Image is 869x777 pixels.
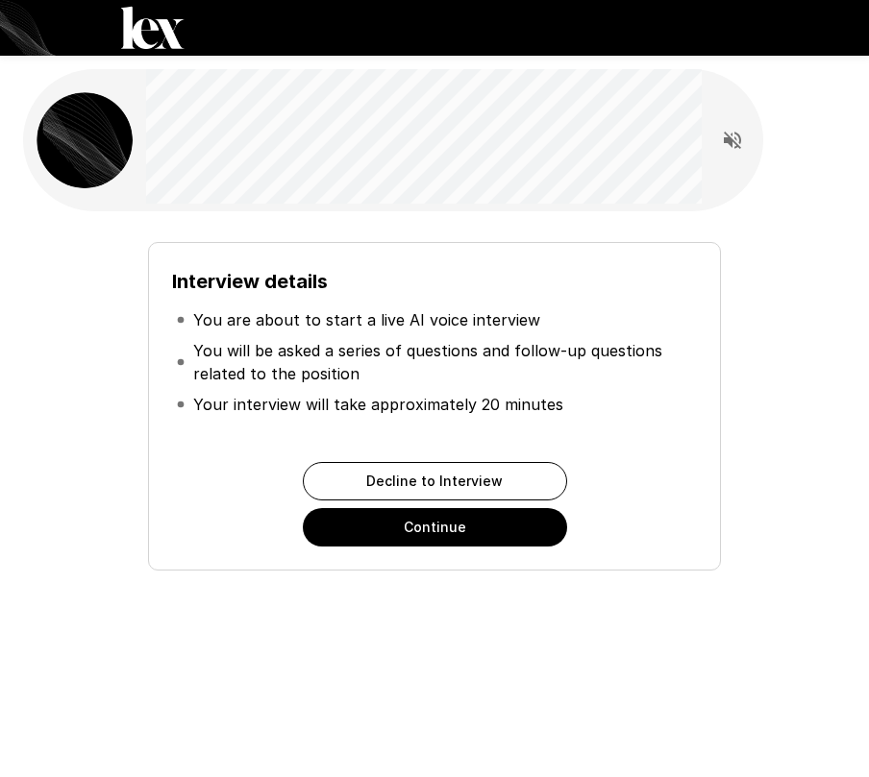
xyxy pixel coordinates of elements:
[713,121,752,159] button: Read questions aloud
[37,92,133,188] img: lex_avatar2.png
[303,462,567,500] button: Decline to Interview
[193,393,563,416] p: Your interview will take approximately 20 minutes
[303,508,567,546] button: Continue
[172,270,328,293] b: Interview details
[193,308,540,331] p: You are about to start a live AI voice interview
[193,339,693,385] p: You will be asked a series of questions and follow-up questions related to the position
